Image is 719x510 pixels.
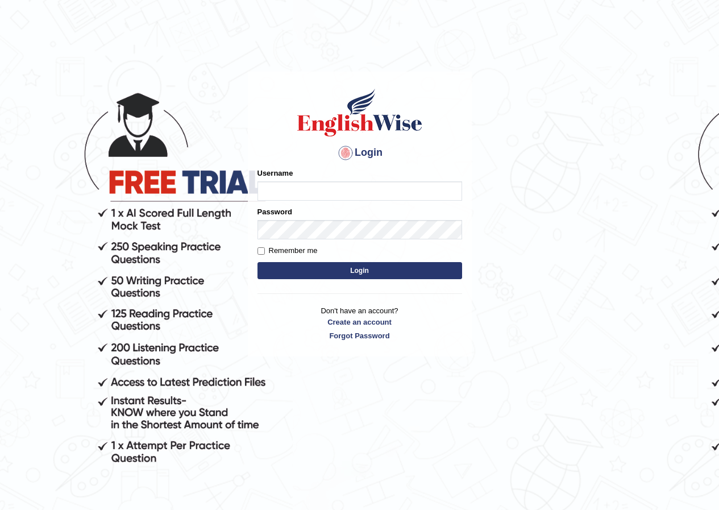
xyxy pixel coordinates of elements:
[257,206,292,217] label: Password
[257,245,318,256] label: Remember me
[257,317,462,327] a: Create an account
[295,87,425,138] img: Logo of English Wise sign in for intelligent practice with AI
[257,168,293,179] label: Username
[257,330,462,341] a: Forgot Password
[257,262,462,279] button: Login
[257,305,462,341] p: Don't have an account?
[257,144,462,162] h4: Login
[257,247,265,255] input: Remember me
